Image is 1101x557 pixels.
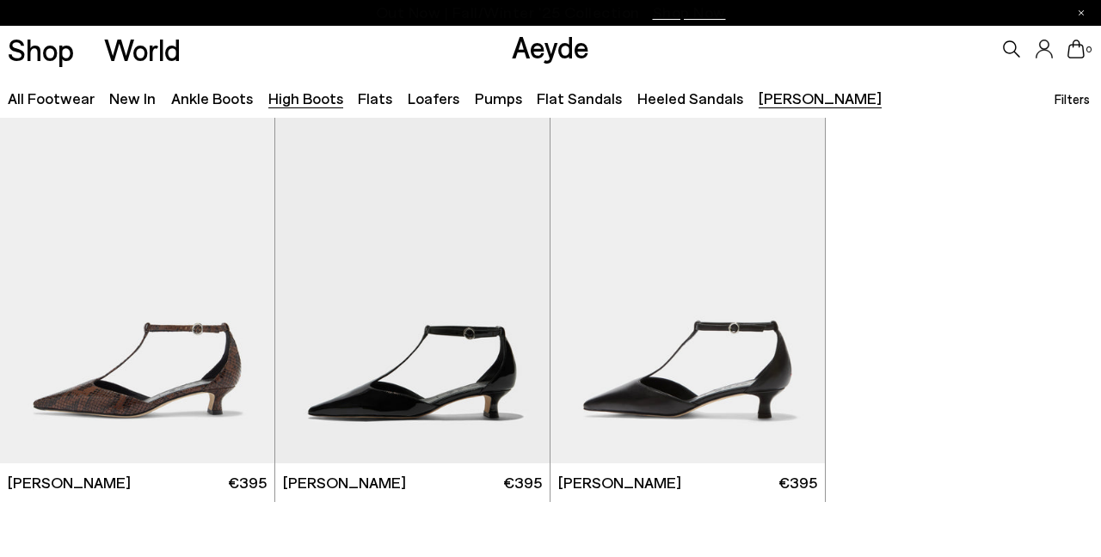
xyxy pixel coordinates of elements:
font: 0 [1086,44,1092,54]
font: [PERSON_NAME] [8,473,131,492]
img: Liz T-Bar Pumps [275,118,550,462]
a: [PERSON_NAME] [759,91,882,107]
div: 1 / 6 [550,118,825,462]
font: Flats [358,89,392,107]
font: Loafers [408,89,459,107]
font: €395 [778,473,817,492]
a: Shop [8,34,74,64]
img: Liz T-Bar Pumps [550,118,825,462]
a: New In [109,91,156,107]
a: Next slide Previous slide [550,118,825,462]
div: 1 / 6 [275,118,550,462]
a: High boots [268,91,343,107]
font: pumps [475,89,522,107]
font: Heeled Sandals [637,89,743,107]
a: [PERSON_NAME] €395 [275,463,550,502]
font: €395 [228,473,267,492]
font: Out Now | Fall/Winter '25 Collection [376,3,640,21]
font: [PERSON_NAME] [283,473,406,492]
font: Shop [8,31,74,67]
font: Ankle boots [171,89,253,107]
a: All Footwear [8,91,95,107]
a: Ankle boots [171,91,253,107]
font: Flat Sandals [537,89,622,107]
font: €395 [503,473,542,492]
span: Navigate to /collections/new-in [653,5,726,21]
a: Flats [358,91,392,107]
a: Next slide Previous slide [275,118,550,462]
a: Aeyde [512,28,589,64]
font: Shop Now [653,3,726,21]
a: World [104,34,181,64]
font: All Footwear [8,89,95,107]
a: Heeled Sandals [637,91,743,107]
a: [PERSON_NAME] €395 [550,463,825,502]
a: pumps [475,91,522,107]
font: New In [109,89,156,107]
font: High boots [268,89,343,107]
font: Filters [1055,91,1090,107]
font: [PERSON_NAME] [759,89,882,107]
a: Loafers [408,91,459,107]
font: [PERSON_NAME] [558,473,681,492]
a: Flat Sandals [537,91,622,107]
a: 0 [1067,40,1085,58]
font: World [104,31,181,67]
